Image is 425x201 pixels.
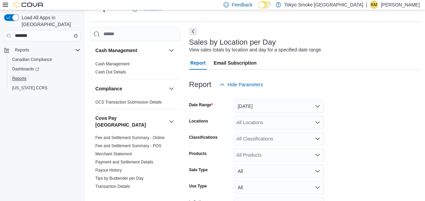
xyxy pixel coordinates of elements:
[95,85,122,92] h3: Compliance
[95,176,143,181] a: Tips by Budtender per Day
[167,117,175,126] button: Cova Pay [GEOGRAPHIC_DATA]
[9,65,42,73] a: Dashboards
[189,27,197,36] button: Next
[12,85,47,91] span: [US_STATE] CCRS
[95,143,161,148] a: Fee and Settlement Summary - POS
[232,1,252,8] span: Feedback
[12,46,32,54] button: Reports
[190,56,206,70] span: Report
[95,70,126,74] a: Cash Out Details
[9,65,80,73] span: Dashboards
[95,100,162,105] a: OCS Transaction Submission Details
[74,34,78,38] button: Clear input
[95,160,153,164] a: Payment and Settlement Details
[217,78,266,91] button: Hide Parameters
[95,62,129,66] a: Cash Management
[14,1,44,8] img: Cova
[95,47,166,54] button: Cash Management
[189,118,208,124] label: Locations
[19,14,80,28] span: Load All Apps in [GEOGRAPHIC_DATA]
[189,167,208,173] label: Sale Type
[95,69,126,75] span: Cash Out Details
[95,167,122,173] span: Payout History
[95,143,161,149] span: Fee and Settlement Summary - POS
[228,81,263,88] span: Hide Parameters
[189,102,213,108] label: Date Range
[95,115,166,128] button: Cova Pay [GEOGRAPHIC_DATA]
[95,47,137,54] h3: Cash Management
[234,99,324,113] button: [DATE]
[15,47,29,53] span: Reports
[95,159,153,165] span: Payment and Settlement Details
[12,66,39,72] span: Dashboards
[189,183,207,189] label: Use Type
[95,152,132,156] a: Merchant Statement
[214,56,257,70] span: Email Subscription
[370,1,378,9] div: Krista Maitland
[95,61,129,67] span: Cash Management
[95,135,165,140] a: Fee and Settlement Summary - Online
[12,76,26,81] span: Reports
[315,152,320,158] button: Open list of options
[366,1,367,9] p: |
[90,60,181,79] div: Cash Management
[7,64,83,74] a: Dashboards
[258,1,272,8] input: Dark Mode
[12,46,80,54] span: Reports
[189,135,218,140] label: Classifications
[167,85,175,93] button: Compliance
[9,74,29,83] a: Reports
[90,98,181,109] div: Compliance
[4,43,80,110] nav: Complex example
[9,55,80,64] span: Canadian Compliance
[381,1,420,9] p: [PERSON_NAME]
[9,74,80,83] span: Reports
[189,38,276,46] h3: Sales by Location per Day
[189,81,211,89] h3: Report
[90,134,181,193] div: Cova Pay [GEOGRAPHIC_DATA]
[284,1,363,9] p: Tokyo Smoke [GEOGRAPHIC_DATA]
[9,84,80,92] span: Washington CCRS
[12,57,52,62] span: Canadian Compliance
[9,55,55,64] a: Canadian Compliance
[189,151,207,156] label: Products
[167,46,175,54] button: Cash Management
[315,136,320,141] button: Open list of options
[95,151,132,157] span: Merchant Statement
[7,83,83,93] button: [US_STATE] CCRS
[234,164,324,178] button: All
[7,55,83,64] button: Canadian Compliance
[315,120,320,125] button: Open list of options
[95,184,130,189] a: Transaction Details
[95,85,166,92] button: Compliance
[1,45,83,55] button: Reports
[189,46,322,53] div: View sales totals by location and day for a specified date range.
[7,74,83,83] button: Reports
[9,84,50,92] a: [US_STATE] CCRS
[371,1,377,9] span: KM
[234,181,324,194] button: All
[95,99,162,105] span: OCS Transaction Submission Details
[95,168,122,173] a: Payout History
